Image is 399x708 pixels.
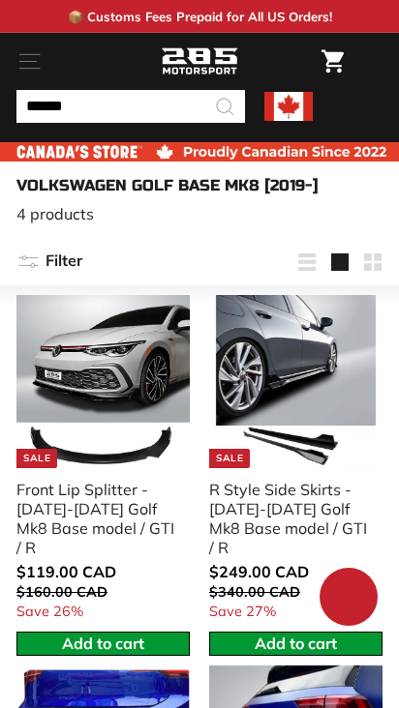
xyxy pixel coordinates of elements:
[16,204,383,223] p: 4 products
[209,480,371,557] div: R Style Side Skirts - [DATE]-[DATE] Golf Mk8 Base model / GTI / R
[209,583,300,601] span: $340.00 CAD
[16,480,178,557] div: Front Lip Splitter - [DATE]-[DATE] Golf Mk8 Base model / GTI / R
[161,45,238,78] img: Logo_285_Motorsport_areodynamics_components
[255,634,337,653] span: Add to cart
[209,632,383,656] button: Add to cart
[16,583,107,601] span: $160.00 CAD
[16,90,245,123] input: Search
[16,632,190,656] button: Add to cart
[209,562,309,581] span: $249.00 CAD
[209,449,250,468] div: Sale
[68,9,332,24] p: 📦 Customs Fees Prepaid for All US Orders!
[312,34,353,89] a: Cart
[16,295,190,632] a: Sale Front Lip Splitter - [DATE]-[DATE] Golf Mk8 Base model / GTI / R Save 26%
[16,562,116,581] span: $119.00 CAD
[16,603,83,620] span: Save 26%
[209,603,276,620] span: Save 27%
[16,449,57,468] div: Sale
[16,239,82,285] button: Filter
[62,634,144,653] span: Add to cart
[16,176,383,194] h1: Volkswagen Golf Base Mk8 [2019-]
[209,295,383,632] a: Sale R Style Side Skirts - [DATE]-[DATE] Golf Mk8 Base model / GTI / R Save 27%
[314,568,384,631] inbox-online-store-chat: Shopify online store chat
